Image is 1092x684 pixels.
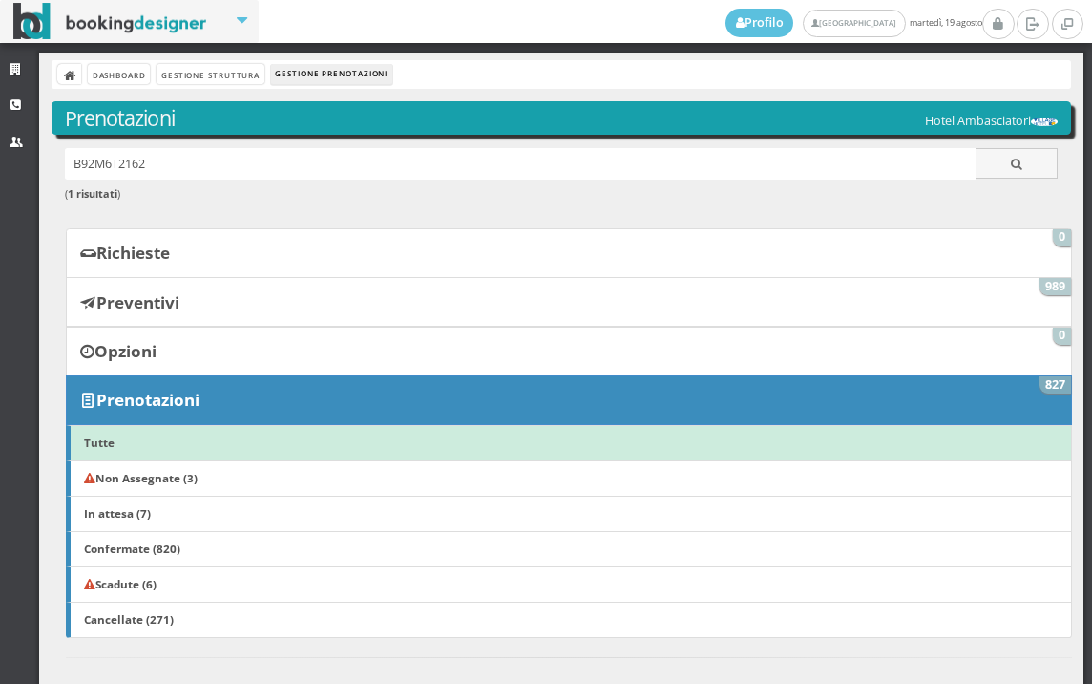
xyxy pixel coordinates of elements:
b: Confermate (820) [84,541,180,556]
b: Scadute (6) [84,576,157,591]
a: Non Assegnate (3) [66,460,1072,497]
span: 0 [1053,229,1072,246]
input: Ricerca cliente - (inserisci il codice, il nome, il cognome, il numero di telefono o la mail) [65,148,976,180]
img: BookingDesigner.com [13,3,207,40]
a: Gestione Struttura [157,64,263,84]
a: Confermate (820) [66,531,1072,567]
a: Cancellate (271) [66,602,1072,638]
span: 827 [1039,376,1072,394]
b: Cancellate (271) [84,611,174,627]
li: Gestione Prenotazioni [271,64,392,85]
b: Non Assegnate (3) [84,470,198,485]
a: Scadute (6) [66,566,1072,603]
h3: Prenotazioni [65,106,1059,131]
span: 989 [1039,278,1072,295]
a: In attesa (7) [66,496,1072,532]
h6: ( ) [65,188,1059,201]
b: 1 risultati [68,186,117,201]
a: Tutte [66,425,1072,461]
b: Prenotazioni [96,389,199,411]
h5: Hotel Ambasciatori [925,114,1058,128]
a: Dashboard [88,64,150,84]
b: Richieste [96,242,170,264]
img: 29cdc84380f711ecb0a10a069e529790.png [1031,118,1058,126]
a: [GEOGRAPHIC_DATA] [803,10,905,37]
a: Preventivi 989 [66,277,1072,327]
b: Tutte [84,435,115,450]
a: Profilo [725,9,794,37]
b: In attesa (7) [84,505,151,521]
a: Richieste 0 [66,228,1072,278]
span: 0 [1053,328,1072,345]
a: Opzioni 0 [66,327,1072,376]
a: Prenotazioni 827 [66,375,1072,425]
b: Opzioni [94,340,157,362]
span: martedì, 19 agosto [725,9,982,37]
b: Preventivi [96,291,179,313]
